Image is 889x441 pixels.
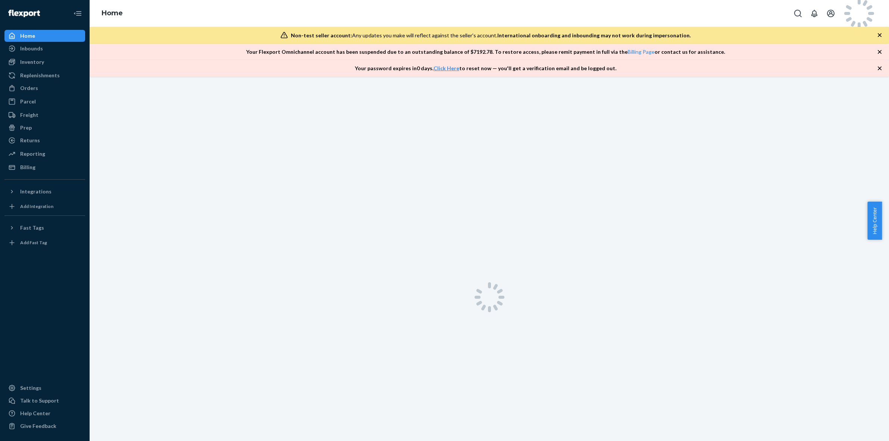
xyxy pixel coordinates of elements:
div: Inbounds [20,45,43,52]
a: Parcel [4,96,85,108]
div: Settings [20,384,41,392]
a: Billing Page [628,49,655,55]
button: Open notifications [807,6,822,21]
button: Open account menu [823,6,838,21]
a: Prep [4,122,85,134]
a: Reporting [4,148,85,160]
button: Close Navigation [70,6,85,21]
div: Returns [20,137,40,144]
span: Non-test seller account: [291,32,352,38]
a: Talk to Support [4,395,85,407]
button: Integrations [4,186,85,198]
a: Click Here [433,65,459,71]
a: Replenishments [4,69,85,81]
a: Inbounds [4,43,85,55]
button: Open Search Box [790,6,805,21]
span: International onboarding and inbounding may not work during impersonation. [497,32,691,38]
button: Give Feedback [4,420,85,432]
a: Freight [4,109,85,121]
div: Add Integration [20,203,53,209]
a: Home [4,30,85,42]
div: Help Center [20,410,50,417]
ol: breadcrumbs [96,3,129,24]
a: Help Center [4,407,85,419]
div: Orders [20,84,38,92]
p: Your password expires in 0 days . to reset now — you'll get a verification email and be logged out. [355,65,616,72]
div: Inventory [20,58,44,66]
div: Prep [20,124,32,131]
div: Billing [20,164,35,171]
div: Fast Tags [20,224,44,232]
div: Add Fast Tag [20,239,47,246]
div: Integrations [20,188,52,195]
p: Your Flexport Omnichannel account has been suspended due to an outstanding balance of $ 7192.78 .... [246,48,725,56]
div: Talk to Support [20,397,59,404]
div: Any updates you make will reflect against the seller's account. [291,32,691,39]
a: Returns [4,134,85,146]
a: Add Fast Tag [4,237,85,249]
div: Give Feedback [20,422,56,430]
a: Home [102,9,123,17]
div: Freight [20,111,38,119]
a: Add Integration [4,201,85,212]
a: Settings [4,382,85,394]
div: Replenishments [20,72,60,79]
a: Billing [4,161,85,173]
button: Fast Tags [4,222,85,234]
a: Orders [4,82,85,94]
div: Reporting [20,150,45,158]
a: Inventory [4,56,85,68]
img: Flexport logo [8,10,40,17]
div: Home [20,32,35,40]
div: Parcel [20,98,36,105]
button: Help Center [867,202,882,240]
